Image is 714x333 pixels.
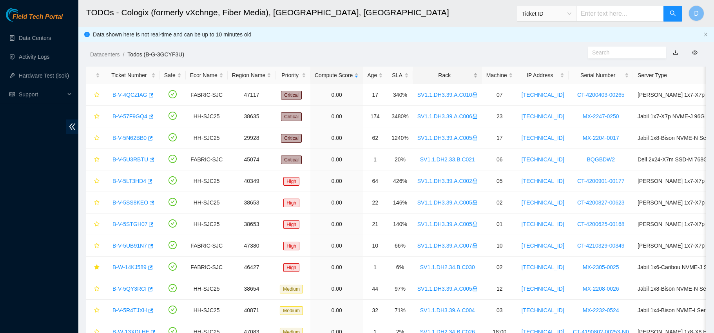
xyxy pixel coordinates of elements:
[283,199,299,207] span: High
[310,235,363,257] td: 0.00
[577,178,625,184] a: CT-4200901-00177
[387,300,413,321] td: 71%
[169,112,177,120] span: check-circle
[283,242,299,250] span: High
[94,114,100,120] span: star
[387,170,413,192] td: 426%
[91,218,100,230] button: star
[228,278,276,300] td: 38654
[186,278,228,300] td: HH-SJC25
[310,192,363,214] td: 0.00
[13,13,63,21] span: Field Tech Portal
[670,10,676,18] span: search
[387,192,413,214] td: 146%
[310,106,363,127] td: 0.00
[387,84,413,106] td: 340%
[112,92,147,98] a: B-V-4QCZIAG
[281,156,302,164] span: Critical
[90,51,120,58] a: Datacenters
[482,257,517,278] td: 02
[123,51,124,58] span: /
[387,106,413,127] td: 3480%
[169,241,177,249] span: check-circle
[472,135,478,141] span: lock
[169,219,177,228] span: check-circle
[127,51,184,58] a: Todos (B-G-3GCYF3U)
[228,192,276,214] td: 38653
[703,32,708,37] button: close
[112,199,148,206] a: B-V-5SS8KEO
[417,113,478,119] a: SV1.1.DH3.39.A.C006lock
[169,155,177,163] span: check-circle
[228,300,276,321] td: 40871
[522,156,564,163] a: [TECHNICAL_ID]
[576,6,664,22] input: Enter text here...
[667,46,684,59] button: download
[420,156,475,163] a: SV1.1.DH2.33.B.C021
[363,84,387,106] td: 17
[19,87,65,102] span: Support
[577,199,625,206] a: CT-4200827-00623
[91,89,100,101] button: star
[417,199,478,206] a: SV1.1.DH3.39.A.C005lock
[280,306,303,315] span: Medium
[472,200,478,205] span: lock
[417,135,478,141] a: SV1.1.DH3.39.A.C005lock
[692,50,698,55] span: eye
[186,127,228,149] td: HH-SJC25
[482,300,517,321] td: 03
[420,264,475,270] a: SV1.1.DH2.34.B.C030
[310,170,363,192] td: 0.00
[91,282,100,295] button: star
[94,157,100,163] span: star
[94,243,100,249] span: star
[112,178,146,184] a: B-V-5LT3HD4
[228,214,276,235] td: 38653
[522,199,564,206] a: [TECHNICAL_ID]
[66,119,78,134] span: double-left
[387,278,413,300] td: 97%
[91,239,100,252] button: star
[9,92,15,97] span: read
[169,90,177,98] span: check-circle
[577,92,625,98] a: CT-4200403-00265
[112,113,147,119] a: B-V-57F9GQ4
[169,198,177,206] span: check-circle
[228,257,276,278] td: 46427
[522,243,564,249] a: [TECHNICAL_ID]
[91,110,100,123] button: star
[472,92,478,98] span: lock
[482,84,517,106] td: 07
[522,286,564,292] a: [TECHNICAL_ID]
[310,257,363,278] td: 0.00
[522,92,564,98] a: [TECHNICAL_ID]
[363,127,387,149] td: 62
[663,6,682,22] button: search
[112,156,148,163] a: B-V-5U3RBTU
[482,106,517,127] td: 23
[583,307,619,313] a: MX-2232-0524
[186,300,228,321] td: HH-SJC25
[283,220,299,229] span: High
[472,114,478,119] span: lock
[522,221,564,227] a: [TECHNICAL_ID]
[91,175,100,187] button: star
[112,243,147,249] a: B-V-5UB91N7
[363,192,387,214] td: 22
[169,306,177,314] span: check-circle
[186,235,228,257] td: FABRIC-SJC
[112,221,147,227] a: B-V-5STGH07
[186,192,228,214] td: HH-SJC25
[283,263,299,272] span: High
[91,196,100,209] button: star
[417,243,478,249] a: SV1.1.DH3.39.A.C007lock
[387,149,413,170] td: 20%
[91,304,100,317] button: star
[417,286,478,292] a: SV1.1.DH3.39.A.C005lock
[228,170,276,192] td: 40349
[186,257,228,278] td: FABRIC-SJC
[94,308,100,314] span: star
[228,106,276,127] td: 38635
[91,261,100,273] button: star
[577,221,625,227] a: CT-4200625-00168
